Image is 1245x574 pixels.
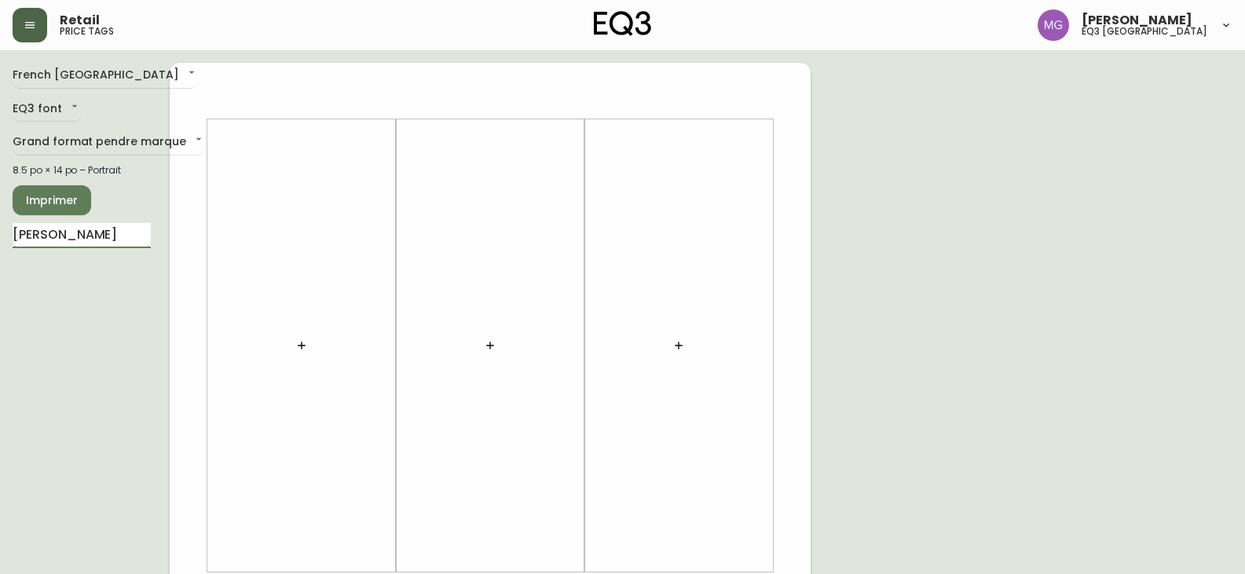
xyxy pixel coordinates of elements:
[13,163,151,177] div: 8.5 po × 14 po – Portrait
[13,63,198,89] div: French [GEOGRAPHIC_DATA]
[594,11,652,36] img: logo
[1038,9,1069,41] img: de8837be2a95cd31bb7c9ae23fe16153
[13,130,205,155] div: Grand format pendre marque
[13,97,81,122] div: EQ3 font
[25,191,79,210] span: Imprimer
[60,14,100,27] span: Retail
[1082,14,1192,27] span: [PERSON_NAME]
[13,223,151,248] input: Recherche
[13,185,91,215] button: Imprimer
[60,27,114,36] h5: price tags
[1082,27,1207,36] h5: eq3 [GEOGRAPHIC_DATA]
